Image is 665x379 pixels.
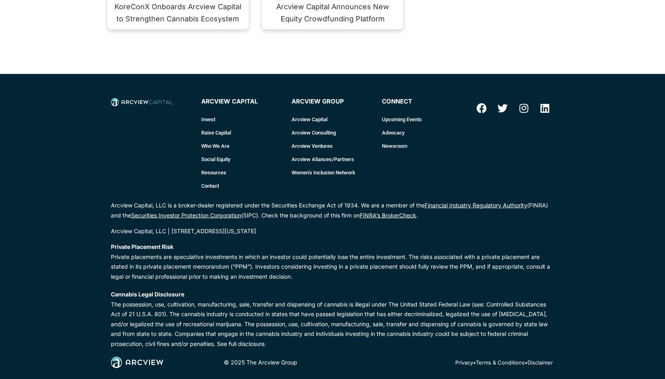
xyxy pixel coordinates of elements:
[455,359,473,366] a: Privacy
[111,290,555,349] p: The possession, use, cultivation, manufacturing, sale, transfer and dispensing of cannabis is ill...
[111,201,555,220] p: Arcview Capital, LLC is a broker-dealer registered under the Securities Exchange Act of 1934. We ...
[382,98,464,105] h4: connect
[292,139,374,153] a: Arcview Ventures
[111,243,173,250] strong: Private Placement Risk
[292,153,374,166] a: Arcview Aliances/Partners
[201,179,284,193] a: Contact
[201,139,284,153] a: Who We Are
[201,153,284,166] a: Social Equity
[382,139,464,153] a: Newsroom
[292,166,374,179] a: Women’s Inclusion Network
[115,2,241,23] a: KoreConX Onboards Arcview Capital to Strengthen Cannabis Ecosystem
[111,291,184,298] strong: Cannabis Legal Disclosure
[382,126,464,139] a: Advocacy
[476,359,525,366] a: Terms & Conditions
[224,360,351,365] div: © 2025 The Arcview Group
[359,358,553,367] p: • •
[111,242,555,282] p: Private placements are speculative investments in which an investor could potentially lose the en...
[276,2,389,23] a: Arcview Capital Announces New Equity Crowdfunding Platform
[111,228,555,234] div: Arcview Capital, LLC | [STREET_ADDRESS][US_STATE]
[527,359,553,366] a: Disclaimer
[292,98,374,105] h4: Arcview Group
[201,113,284,126] a: Invest
[292,126,374,139] a: Arcview Consulting
[201,166,284,179] a: Resources
[131,212,241,219] a: Securities Investor Protection Corporation
[382,113,464,126] a: Upcoming Events
[292,113,374,126] a: Arcview Capital
[360,212,416,219] a: FINRA’s BrokerCheck
[425,202,527,209] a: Financial Industry Regulatory Authority
[201,98,284,105] h4: Arcview Capital
[201,126,284,139] a: Raise Capital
